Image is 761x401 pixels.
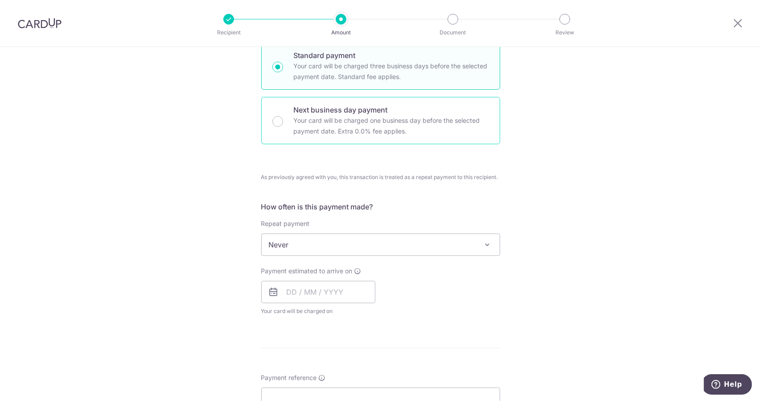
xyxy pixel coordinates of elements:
span: Never [261,234,500,256]
span: Payment reference [261,373,317,382]
iframe: Opens a widget where you can find more information [704,374,752,397]
input: DD / MM / YYYY [261,281,375,303]
p: Review [532,28,598,37]
p: Recipient [196,28,262,37]
label: Repeat payment [261,219,310,228]
span: As previously agreed with you, this transaction is treated as a repeat payment to this recipient. [261,173,500,182]
p: Standard payment [294,50,489,61]
span: Your card will be charged on [261,307,375,316]
h5: How often is this payment made? [261,201,500,212]
p: Amount [308,28,374,37]
p: Next business day payment [294,104,489,115]
p: Your card will be charged three business days before the selected payment date. Standard fee appl... [294,61,489,82]
img: CardUp [18,18,62,29]
p: Your card will be charged one business day before the selected payment date. Extra 0.0% fee applies. [294,115,489,137]
span: Payment estimated to arrive on [261,267,353,276]
p: Document [420,28,486,37]
span: Never [262,234,500,255]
